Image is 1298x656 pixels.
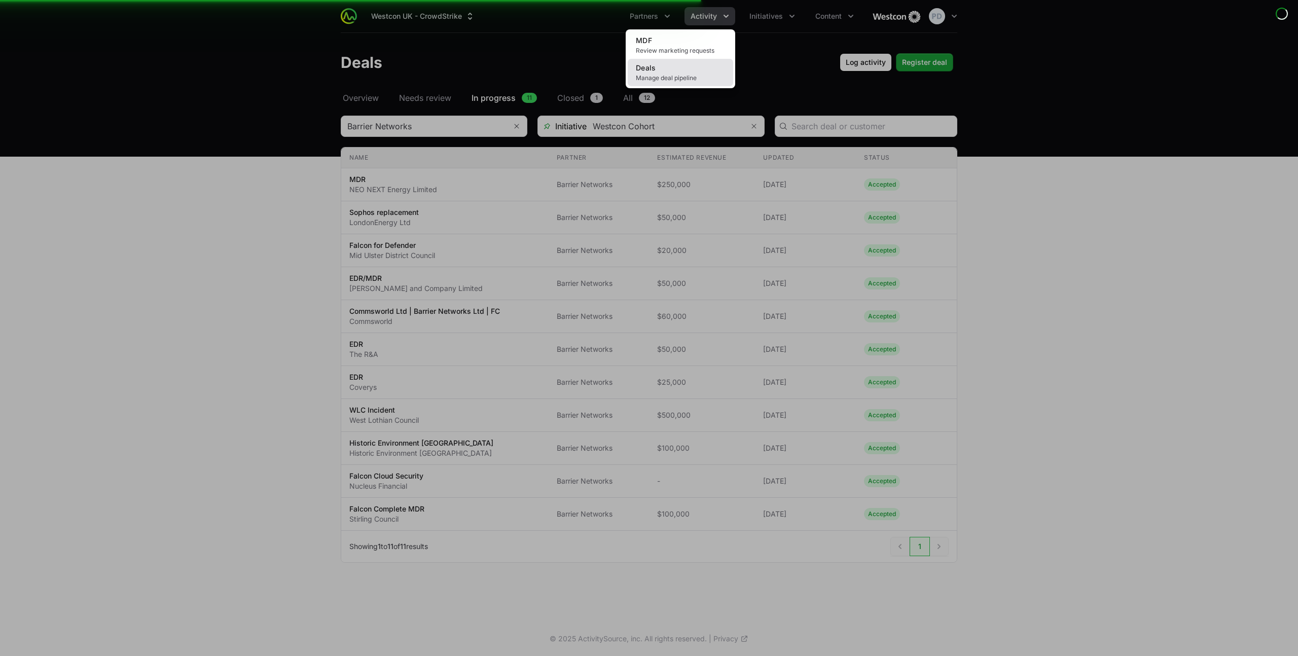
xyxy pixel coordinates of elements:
span: MDF [636,36,652,45]
span: Deals [636,63,656,72]
a: MDFReview marketing requests [628,31,733,59]
a: DealsManage deal pipeline [628,59,733,86]
span: Review marketing requests [636,47,725,55]
div: Main navigation [357,7,860,25]
div: Activity menu [684,7,735,25]
span: Manage deal pipeline [636,74,725,82]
